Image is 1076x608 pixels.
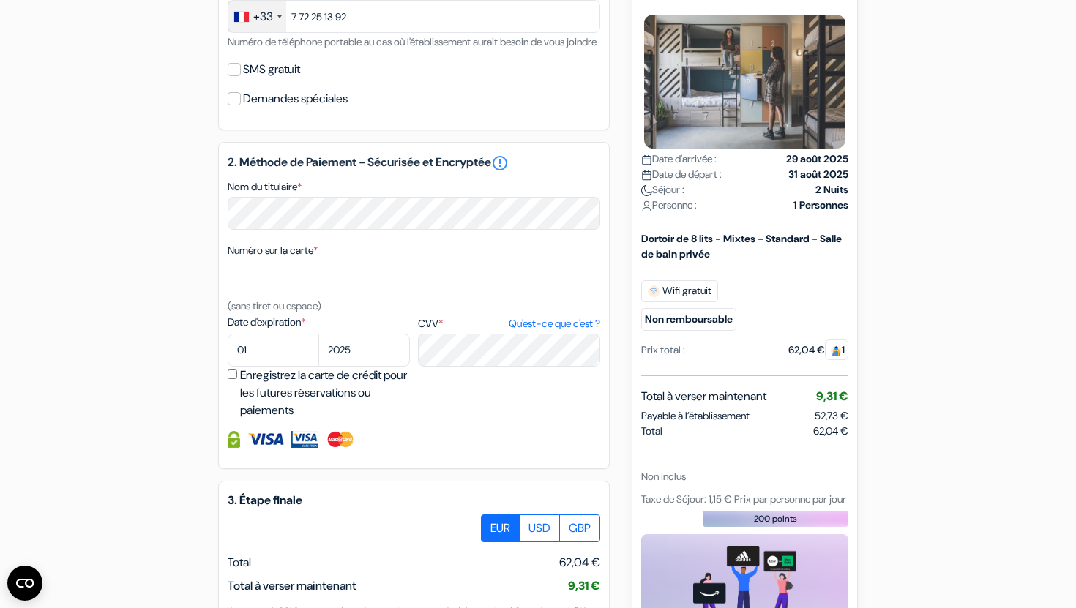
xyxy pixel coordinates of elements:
img: calendar.svg [641,170,652,181]
span: 52,73 € [815,409,848,422]
label: Nom du titulaire [228,179,302,195]
img: guest.svg [831,345,842,356]
span: 9,31 € [568,578,600,593]
h5: 3. Étape finale [228,493,600,507]
span: 62,04 € [559,554,600,571]
span: 9,31 € [816,389,848,404]
small: (sans tiret ou espace) [228,299,321,312]
label: USD [519,514,560,542]
strong: 31 août 2025 [788,167,848,182]
label: Date d'expiration [228,315,410,330]
strong: 2 Nuits [815,182,848,198]
label: GBP [559,514,600,542]
div: +33 [253,8,273,26]
span: Total à verser maintenant [228,578,356,593]
span: Personne : [641,198,697,213]
span: Wifi gratuit [641,280,718,302]
span: Date d'arrivée : [641,151,717,167]
a: error_outline [491,154,509,172]
span: Séjour : [641,182,684,198]
img: free_wifi.svg [648,285,660,297]
strong: 29 août 2025 [786,151,848,167]
span: 200 points [754,512,797,525]
b: Dortoir de 8 lits - Mixtes - Standard - Salle de bain privée [641,232,842,260]
span: Total [228,555,251,570]
span: Taxe de Séjour: 1,15 € Prix par personne par jour [641,492,846,506]
div: Basic radio toggle button group [482,514,600,542]
span: Total à verser maintenant [641,388,766,405]
img: Visa [247,431,284,448]
span: 62,04 € [813,424,848,439]
span: 1 [825,339,848,360]
button: Ouvrir le widget CMP [7,566,42,601]
label: EUR [481,514,520,542]
span: Payable à l’établissement [641,408,750,424]
img: calendar.svg [641,154,652,165]
span: Date de départ : [641,167,722,182]
label: Enregistrez la carte de crédit pour les futures réservations ou paiements [240,367,414,419]
img: Information de carte de crédit entièrement encryptée et sécurisée [228,431,240,448]
div: 62,04 € [788,342,848,358]
small: Non remboursable [641,308,736,331]
img: Master Card [326,431,356,448]
label: CVV [418,316,600,331]
div: Prix total : [641,342,685,358]
strong: 1 Personnes [793,198,848,213]
label: Numéro sur la carte [228,243,318,258]
span: Total [641,424,662,439]
label: Demandes spéciales [243,89,348,109]
label: SMS gratuit [243,59,300,80]
img: user_icon.svg [641,200,652,211]
a: Qu'est-ce que c'est ? [509,316,600,331]
img: Visa Electron [291,431,318,448]
img: moon.svg [641,185,652,196]
h5: 2. Méthode de Paiement - Sécurisée et Encryptée [228,154,600,172]
div: France: +33 [228,1,286,32]
div: Non inclus [641,469,848,484]
small: Numéro de téléphone portable au cas où l'établissement aurait besoin de vous joindre [228,35,597,48]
